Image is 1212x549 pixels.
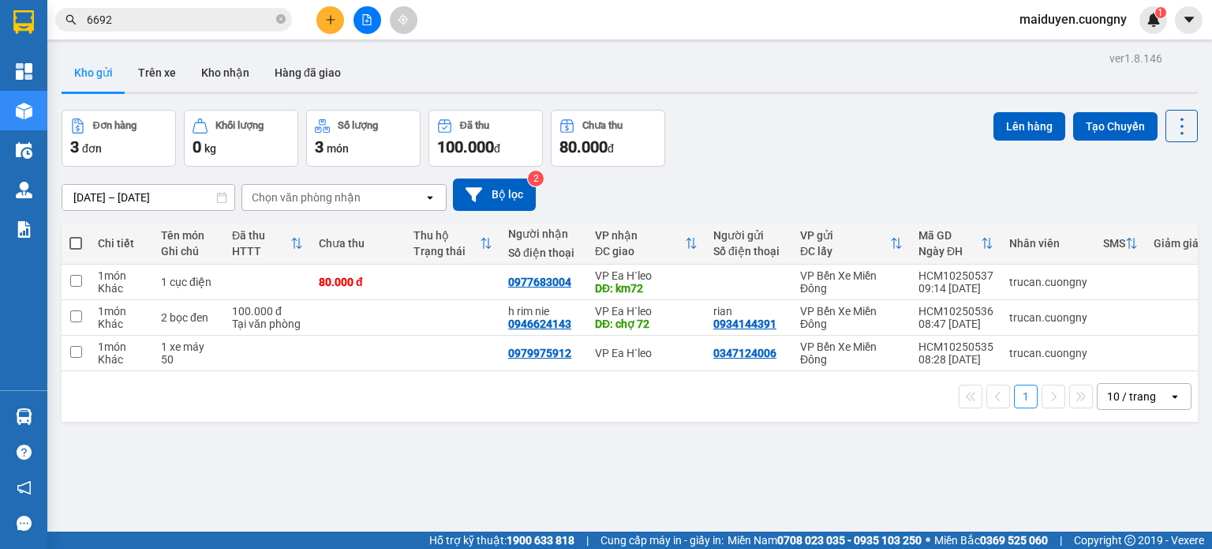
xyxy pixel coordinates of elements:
[713,305,784,318] div: rian
[17,445,32,460] span: question-circle
[16,142,32,159] img: warehouse-icon
[595,318,698,330] div: DĐ: chợ 72
[1103,237,1125,250] div: SMS
[65,14,77,25] span: search
[1009,276,1087,288] div: trucan.cuongny
[1009,237,1087,250] div: Nhân viên
[1169,390,1181,403] svg: open
[918,305,993,318] div: HCM10250536
[82,142,102,155] span: đơn
[306,110,421,167] button: Số lượng3món
[1014,385,1038,408] button: 1
[918,282,993,295] div: 09:14 [DATE]
[800,269,903,295] div: VP Bến Xe Miền Đông
[193,137,201,156] span: 0
[911,223,1001,265] th: Toggle SortBy
[16,63,32,80] img: dashboard-icon
[62,110,176,167] button: Đơn hàng3đơn
[1007,9,1139,29] span: maiduyen.cuongny
[161,276,216,288] div: 1 cục điện
[62,54,125,92] button: Kho gửi
[98,269,145,282] div: 1 món
[319,276,398,288] div: 80.000 đ
[262,54,353,92] button: Hàng đã giao
[437,137,494,156] span: 100.000
[224,223,311,265] th: Toggle SortBy
[1095,223,1146,265] th: Toggle SortBy
[325,14,336,25] span: plus
[161,340,216,366] div: 1 xe máy 50
[918,245,981,258] div: Ngày ĐH
[215,120,264,131] div: Khối lượng
[595,269,698,282] div: VP Ea H`leo
[232,318,303,330] div: Tại văn phòng
[424,191,436,204] svg: open
[338,120,378,131] div: Số lượng
[319,237,398,250] div: Chưa thu
[1158,7,1163,18] span: 1
[232,305,303,318] div: 100.000 đ
[800,305,903,330] div: VP Bến Xe Miền Đông
[87,11,273,28] input: Tìm tên, số ĐT hoặc mã đơn
[918,229,981,242] div: Mã GD
[600,532,724,549] span: Cung cấp máy in - giấy in:
[508,227,579,240] div: Người nhận
[17,480,32,495] span: notification
[428,110,543,167] button: Đã thu100.000đ
[98,318,145,330] div: Khác
[16,103,32,119] img: warehouse-icon
[713,229,784,242] div: Người gửi
[413,245,480,258] div: Trạng thái
[595,282,698,295] div: DĐ: km72
[315,137,324,156] span: 3
[800,245,890,258] div: ĐC lấy
[353,6,381,34] button: file-add
[70,137,79,156] span: 3
[926,537,930,543] span: ⚪️
[184,110,298,167] button: Khối lượng0kg
[595,347,698,359] div: VP Ea H`leo
[1154,237,1199,250] div: Giảm giá
[390,6,417,34] button: aim
[16,221,32,238] img: solution-icon
[232,245,290,258] div: HTTT
[595,305,698,318] div: VP Ea H`leo
[327,142,349,155] span: món
[713,318,776,330] div: 0934144391
[800,340,903,366] div: VP Bến Xe Miền Đông
[528,171,544,186] sup: 2
[276,14,286,24] span: close-circle
[429,532,574,549] span: Hỗ trợ kỹ thuật:
[980,534,1048,547] strong: 0369 525 060
[934,532,1048,549] span: Miền Bắc
[98,237,145,250] div: Chi tiết
[17,516,32,531] span: message
[232,229,290,242] div: Đã thu
[792,223,911,265] th: Toggle SortBy
[316,6,344,34] button: plus
[161,245,216,258] div: Ghi chú
[587,223,705,265] th: Toggle SortBy
[586,532,589,549] span: |
[918,318,993,330] div: 08:47 [DATE]
[559,137,608,156] span: 80.000
[13,10,34,34] img: logo-vxr
[1182,13,1196,27] span: caret-down
[508,318,571,330] div: 0946624143
[1147,13,1161,27] img: icon-new-feature
[204,142,216,155] span: kg
[125,54,189,92] button: Trên xe
[189,54,262,92] button: Kho nhận
[918,269,993,282] div: HCM10250537
[508,305,579,318] div: h rim nie
[1124,535,1135,546] span: copyright
[918,340,993,353] div: HCM10250535
[252,190,361,205] div: Chọn văn phòng nhận
[508,246,579,259] div: Số điện thoại
[161,311,216,324] div: 2 bọc đen
[1107,389,1156,404] div: 10 / trang
[1155,7,1166,18] sup: 1
[406,223,500,265] th: Toggle SortBy
[595,229,685,242] div: VP nhận
[1175,6,1203,34] button: caret-down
